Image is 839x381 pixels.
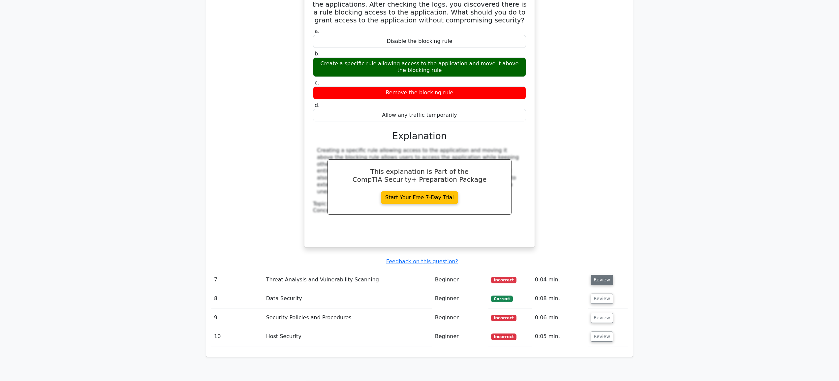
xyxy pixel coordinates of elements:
div: Concept: [313,207,526,214]
td: Beginner [432,308,488,327]
td: 9 [211,308,264,327]
td: 10 [211,327,264,346]
td: 0:04 min. [532,270,588,289]
td: 8 [211,289,264,308]
span: Correct [491,296,513,302]
span: c. [315,79,319,86]
button: Review [591,332,613,342]
button: Review [591,294,613,304]
div: Create a specific rule allowing access to the application and move it above the blocking rule [313,57,526,77]
div: Disable the blocking rule [313,35,526,48]
span: Incorrect [491,333,516,340]
button: Review [591,313,613,323]
td: 7 [211,270,264,289]
td: Security Policies and Procedures [264,308,432,327]
td: Data Security [264,289,432,308]
button: Review [591,275,613,285]
div: Allow any traffic temporarily [313,109,526,122]
td: 0:06 min. [532,308,588,327]
div: Creating a specific rule allowing access to the application and moving it above the blocking rule... [317,147,522,195]
h3: Explanation [317,131,522,142]
div: Topic: [313,201,526,207]
span: Incorrect [491,277,516,283]
td: 0:05 min. [532,327,588,346]
div: Remove the blocking rule [313,86,526,99]
span: a. [315,28,320,34]
span: b. [315,50,320,57]
a: Feedback on this question? [386,258,458,265]
td: Beginner [432,327,488,346]
a: Start Your Free 7-Day Trial [381,191,458,204]
td: Beginner [432,270,488,289]
td: Threat Analysis and Vulnerability Scanning [264,270,432,289]
td: Host Security [264,327,432,346]
span: Incorrect [491,315,516,321]
td: 0:08 min. [532,289,588,308]
span: d. [315,102,320,108]
td: Beginner [432,289,488,308]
